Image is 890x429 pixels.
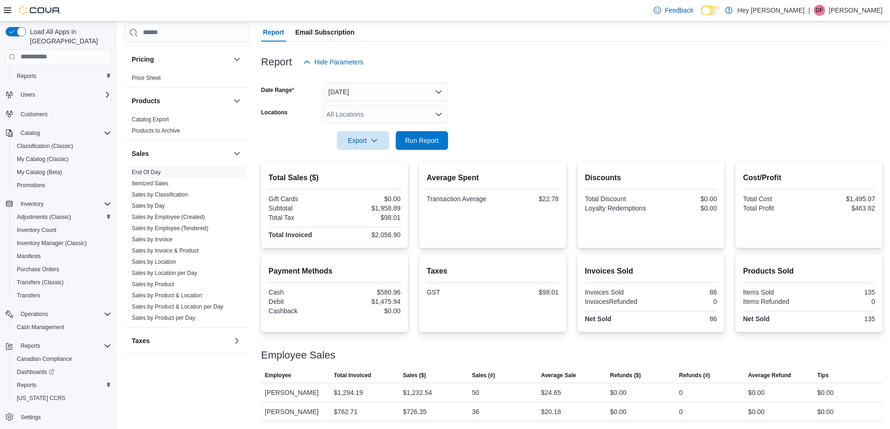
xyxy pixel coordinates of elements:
button: Canadian Compliance [9,352,115,366]
a: Dashboards [13,366,58,378]
span: Promotions [17,182,45,189]
span: Sales by Employee (Tendered) [132,225,208,232]
span: Transfers [13,290,111,301]
strong: Net Sold [585,315,612,323]
span: Hide Parameters [314,57,363,67]
button: Inventory [2,197,115,211]
span: Transfers (Classic) [17,279,64,286]
div: Items Sold [743,288,807,296]
button: Promotions [9,179,115,192]
button: Reports [9,379,115,392]
div: 0 [653,298,717,305]
span: Total Invoiced [334,372,371,379]
span: Itemized Sales [132,180,169,187]
span: Operations [17,309,111,320]
div: Sales [124,167,250,327]
div: $0.00 [653,195,717,203]
p: [PERSON_NAME] [829,5,883,16]
div: InvoicesRefunded [585,298,649,305]
span: Canadian Compliance [13,353,111,365]
h2: Total Sales ($) [269,172,401,183]
span: Catalog [21,129,40,137]
div: 0 [679,387,683,398]
div: $98.01 [495,288,559,296]
span: Sales ($) [403,372,426,379]
span: My Catalog (Beta) [13,167,111,178]
div: Total Discount [585,195,649,203]
span: Inventory Count [13,225,111,236]
button: Purchase Orders [9,263,115,276]
div: 86 [653,315,717,323]
a: Sales by Product & Location [132,292,202,299]
h3: Products [132,96,160,105]
span: DF [816,5,823,16]
div: $0.00 [817,406,833,417]
div: Dawna Fuller [814,5,825,16]
a: Customers [17,109,51,120]
button: Open list of options [435,111,442,118]
div: $0.00 [610,406,627,417]
button: Hide Parameters [299,53,367,71]
div: Invoices Sold [585,288,649,296]
img: Cova [19,6,61,15]
h3: Report [261,56,292,68]
div: $1,475.94 [336,298,400,305]
div: Items Refunded [743,298,807,305]
div: 50 [472,387,479,398]
button: Customers [2,107,115,120]
span: Tips [817,372,828,379]
a: Sales by Invoice & Product [132,247,199,254]
span: Transfers [17,292,40,299]
button: [US_STATE] CCRS [9,392,115,405]
a: Catalog Export [132,116,169,123]
div: $1,294.19 [334,387,363,398]
span: Reports [21,342,40,350]
p: Hey [PERSON_NAME] [737,5,805,16]
span: Customers [21,111,48,118]
button: Users [2,88,115,101]
span: Load All Apps in [GEOGRAPHIC_DATA] [26,27,111,46]
span: Run Report [405,136,439,145]
button: Settings [2,410,115,424]
a: Sales by Invoice [132,236,172,243]
span: Promotions [13,180,111,191]
span: Dashboards [17,368,54,376]
a: Cash Management [13,322,68,333]
span: Settings [17,411,111,423]
button: Products [132,96,229,105]
span: Reports [17,72,36,80]
span: Sales by Day [132,202,165,210]
button: Pricing [132,55,229,64]
div: Loyalty Redemptions [585,204,649,212]
a: Reports [13,380,40,391]
button: Manifests [9,250,115,263]
strong: Total Invoiced [269,231,312,239]
a: Sales by Product [132,281,174,288]
div: Pricing [124,72,250,87]
div: $0.00 [336,307,400,315]
span: Canadian Compliance [17,355,72,363]
span: Sales by Invoice & Product [132,247,199,254]
span: Dashboards [13,366,111,378]
div: GST [427,288,491,296]
span: Inventory [21,200,43,208]
span: Sales by Classification [132,191,188,198]
button: Operations [17,309,52,320]
div: $463.82 [811,204,875,212]
span: Average Refund [748,372,791,379]
div: [PERSON_NAME] [261,402,330,421]
h2: Cost/Profit [743,172,875,183]
a: Inventory Manager (Classic) [13,238,91,249]
div: Cash [269,288,333,296]
span: End Of Day [132,169,161,176]
button: Taxes [231,335,242,346]
span: Purchase Orders [17,266,59,273]
button: Operations [2,308,115,321]
div: $726.35 [403,406,427,417]
button: Catalog [17,127,43,139]
span: Sales by Location per Day [132,269,197,277]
